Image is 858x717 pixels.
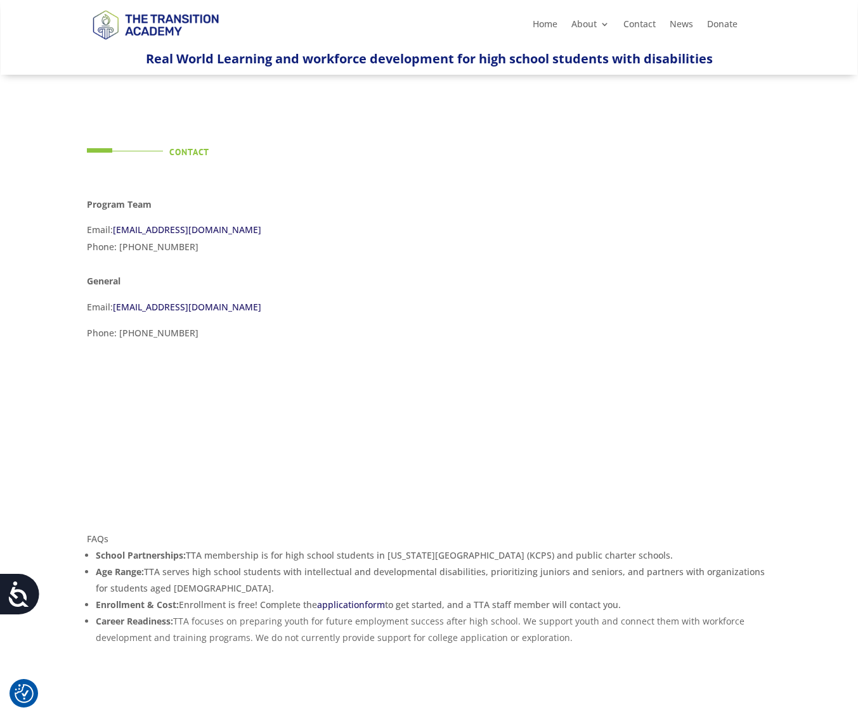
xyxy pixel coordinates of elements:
[707,20,738,34] a: Donate
[533,20,557,34] a: Home
[87,325,410,351] p: Phone: [PHONE_NUMBER]
[146,50,713,67] span: Real World Learning and workforce development for high school students with disabilities
[113,224,261,236] a: [EMAIL_ADDRESS][DOMAIN_NAME]
[15,684,34,703] button: Cookie Settings
[571,20,609,34] a: About
[623,20,656,34] a: Contact
[448,117,771,434] iframe: TTA Newsletter Sign Up
[87,222,410,264] p: Email: Phone: [PHONE_NUMBER]
[365,599,385,611] span: form
[87,531,772,548] p: FAQs
[15,684,34,703] img: Revisit consent button
[96,599,179,611] strong: Enrollment & Cost:
[96,566,144,578] strong: Age Range:
[87,37,224,49] a: Logo-Noticias
[87,198,152,210] strong: Program Team
[670,20,693,34] a: News
[317,599,365,611] span: application
[113,301,261,313] a: [EMAIL_ADDRESS][DOMAIN_NAME]
[87,275,120,287] strong: General
[96,597,772,613] li: Enrollment is free! Complete the to get started, and a TTA staff member will contact you.
[96,564,772,597] li: TTA serves high school students with intellectual and developmental disabilities, prioritizing ju...
[96,549,186,561] strong: School Partnerships:
[96,547,772,564] li: TTA membership is for high school students in [US_STATE][GEOGRAPHIC_DATA] (KCPS) and public chart...
[169,148,410,163] h4: Contact
[87,2,224,47] img: TTA Brand_TTA Primary Logo_Horizontal_Light BG
[87,299,410,325] p: Email:
[317,599,385,611] a: applicationform
[96,615,744,644] span: TTA focuses on preparing youth for future employment success after high school. We support youth ...
[96,615,744,644] b: Career Readiness:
